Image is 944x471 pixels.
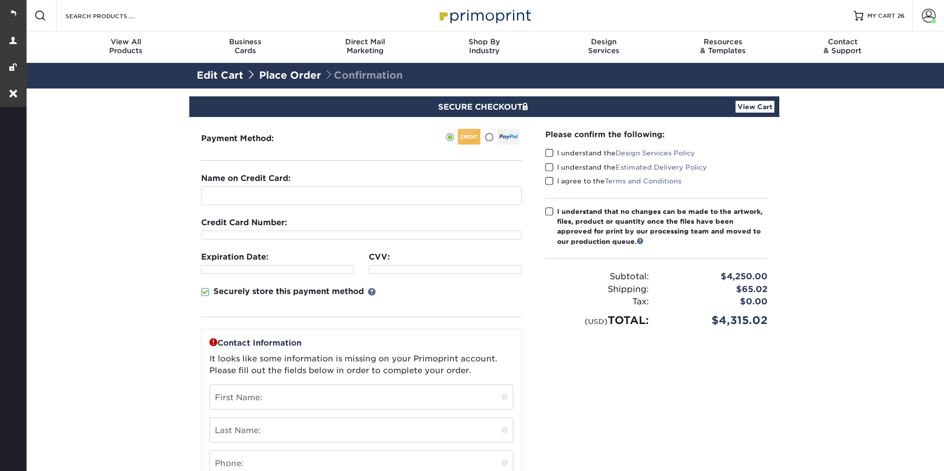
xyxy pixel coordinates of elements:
a: BusinessCards [186,31,305,63]
h3: Payment Method: [201,134,298,143]
label: CVV: [369,251,390,263]
a: Terms and Conditions [605,177,681,185]
a: Design Services Policy [616,149,695,157]
a: Resources& Templates [663,31,783,63]
div: Please confirm the following: [545,129,767,140]
p: Securely store this payment method [213,286,364,297]
img: Primoprint [435,5,533,26]
label: I understand the [545,148,695,158]
p: Contact Information [209,337,513,349]
div: $4,315.02 [656,312,775,328]
div: $4,250.00 [656,270,775,283]
div: I understand that no changes can be made to the artwork, files, product or quantity once the file... [557,206,767,247]
a: Edit Cart [197,69,243,81]
input: SEARCH PRODUCTS..... [64,10,160,22]
span: SECURE CHECKOUT [438,102,531,112]
div: Products [66,37,186,55]
div: Industry [425,37,544,55]
a: Contact& Support [783,31,902,63]
a: Place Order [259,69,321,81]
div: $0.00 [656,295,775,308]
a: DesignServices [544,31,663,63]
a: View Cart [736,101,774,113]
label: Credit Card Number: [201,217,287,229]
span: Resources [663,37,783,46]
div: Subtotal: [538,270,656,283]
label: Name on Credit Card: [201,173,291,184]
span: Direct Mail [305,37,425,46]
div: & Templates [663,37,783,55]
a: Estimated Delivery Policy [616,163,707,171]
label: I understand the [545,162,707,172]
span: MY CART [867,12,895,20]
label: Expiration Date: [201,251,268,263]
div: $65.02 [656,283,775,296]
span: 26 [897,12,905,19]
p: It looks like some information is missing on your Primoprint account. Please fill out the fields ... [209,353,513,377]
div: Marketing [305,37,425,55]
a: View AllProducts [66,31,186,63]
div: Shipping: [538,283,656,296]
div: Tax: [538,295,656,308]
div: TOTAL: [538,312,656,328]
span: View All [66,37,186,46]
label: I agree to the [545,176,681,186]
div: Services [544,37,663,55]
small: (USD) [585,317,608,325]
a: Direct MailMarketing [305,31,425,63]
span: Design [544,37,663,46]
span: Business [186,37,305,46]
span: Contact [783,37,902,46]
span: Confirmation [324,69,403,81]
span: Shop By [425,37,544,46]
div: Cards [186,37,305,55]
a: Shop ByIndustry [425,31,544,63]
div: & Support [783,37,902,55]
input: First & Last Name [201,186,522,205]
